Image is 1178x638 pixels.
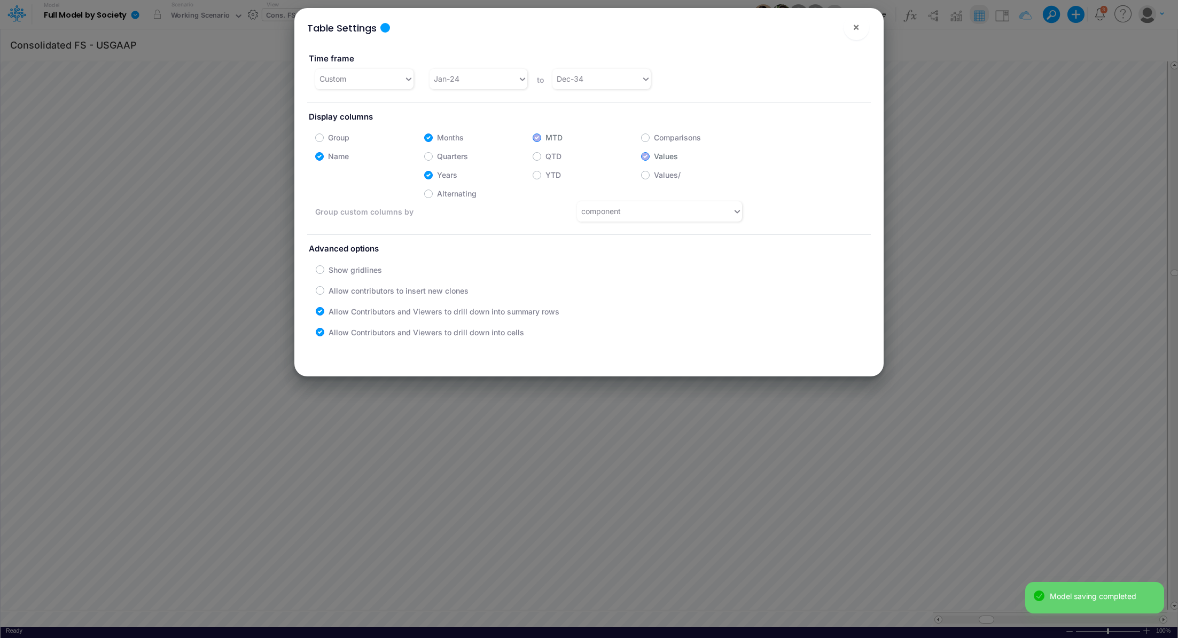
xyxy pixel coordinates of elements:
[535,74,544,85] label: to
[307,239,871,259] label: Advanced options
[654,132,701,143] label: Comparisons
[844,14,869,40] button: Close
[437,169,457,180] label: Years
[329,264,382,275] label: Show gridlines
[329,327,524,338] label: Allow Contributors and Viewers to drill down into cells
[329,285,469,296] label: Allow contributors to insert new clones
[329,306,559,317] label: Allow Contributors and Viewers to drill down into summary rows
[654,169,681,180] label: Values/
[545,169,561,180] label: YTD
[437,132,464,143] label: Months
[545,151,561,162] label: QTD
[557,73,583,84] div: Dec-34
[307,49,581,69] label: Time frame
[434,73,459,84] div: Jan-24
[1050,590,1156,602] div: Model saving completed
[319,73,346,84] div: Custom
[307,21,377,35] div: Table Settings
[545,132,563,143] label: MTD
[307,107,871,127] label: Display columns
[328,132,349,143] label: Group
[328,151,349,162] label: Name
[654,151,678,162] label: Values
[380,23,390,33] div: Tooltip anchor
[853,20,860,33] span: ×
[315,206,460,217] label: Group custom columns by
[437,188,477,199] label: Alternating
[581,206,621,217] div: component
[437,151,468,162] label: Quarters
